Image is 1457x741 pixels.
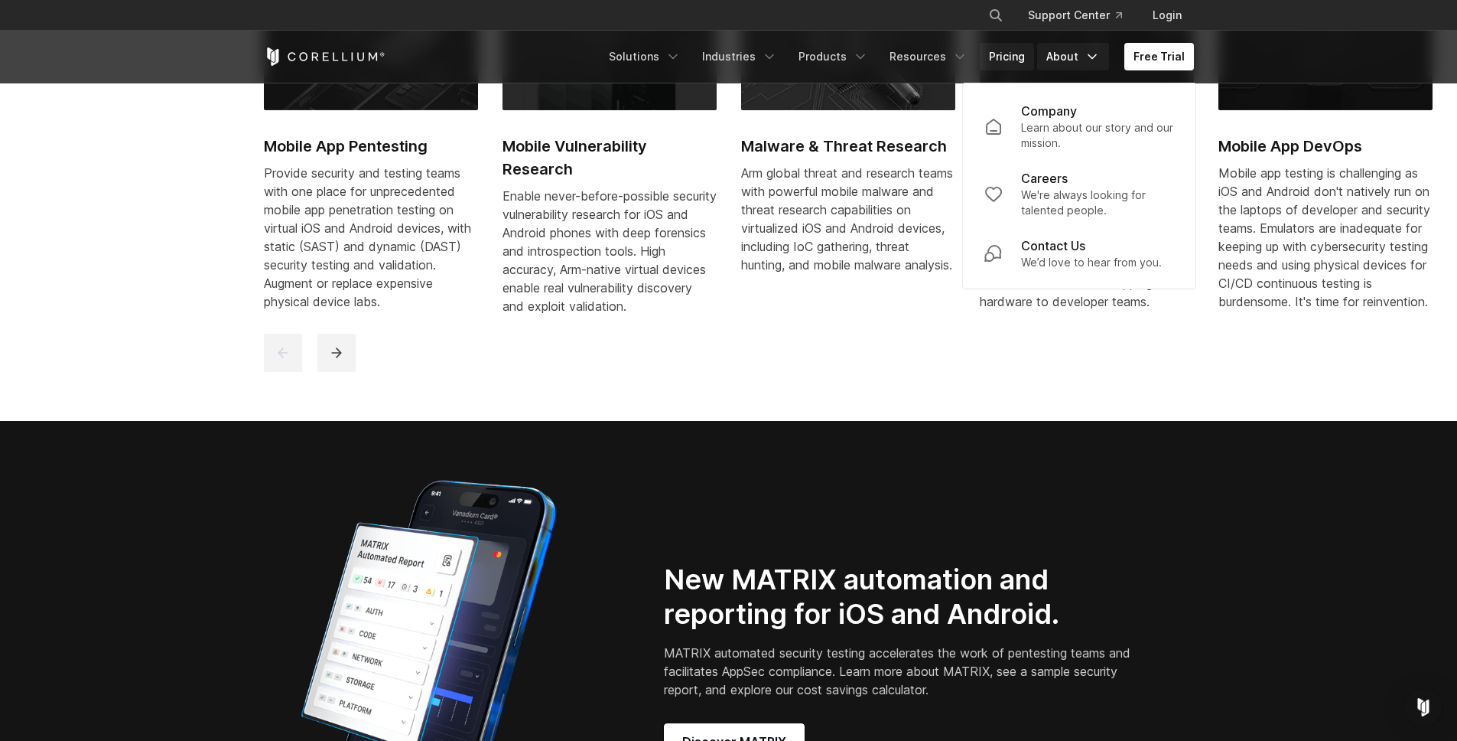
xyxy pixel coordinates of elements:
[972,93,1186,160] a: Company Learn about our story and our mission.
[264,164,478,311] div: Provide security and testing teams with one place for unprecedented mobile app penetration testin...
[264,334,302,372] button: previous
[1037,43,1109,70] a: About
[1124,43,1194,70] a: Free Trial
[664,563,1136,632] h2: New MATRIX automation and reporting for iOS and Android.
[264,135,478,158] h2: Mobile App Pentesting
[972,160,1186,227] a: Careers We're always looking for talented people.
[600,43,1194,70] div: Navigation Menu
[264,47,385,66] a: Corellium Home
[1021,169,1068,188] p: Careers
[1021,255,1162,270] p: We’d love to hear from you.
[1140,2,1194,29] a: Login
[1021,188,1174,218] p: We're always looking for talented people.
[317,334,356,372] button: next
[693,43,786,70] a: Industries
[741,164,955,274] div: Arm global threat and research teams with powerful mobile malware and threat research capabilitie...
[1218,164,1433,311] div: Mobile app testing is challenging as iOS and Android don't natively run on the laptops of develop...
[741,135,955,158] h2: Malware & Threat Research
[980,43,1034,70] a: Pricing
[1016,2,1134,29] a: Support Center
[1021,237,1085,255] p: Contact Us
[972,227,1186,279] a: Contact Us We’d love to hear from you.
[664,644,1136,699] p: MATRIX automated security testing accelerates the work of pentesting teams and facilitates AppSec...
[600,43,690,70] a: Solutions
[1021,120,1174,151] p: Learn about our story and our mission.
[982,2,1010,29] button: Search
[1218,135,1433,158] h2: Mobile App DevOps
[1405,689,1442,726] div: Open Intercom Messenger
[970,2,1194,29] div: Navigation Menu
[880,43,977,70] a: Resources
[502,187,717,315] div: Enable never-before-possible security vulnerability research for iOS and Android phones with deep...
[502,135,717,181] h2: Mobile Vulnerability Research
[789,43,877,70] a: Products
[1021,102,1077,120] p: Company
